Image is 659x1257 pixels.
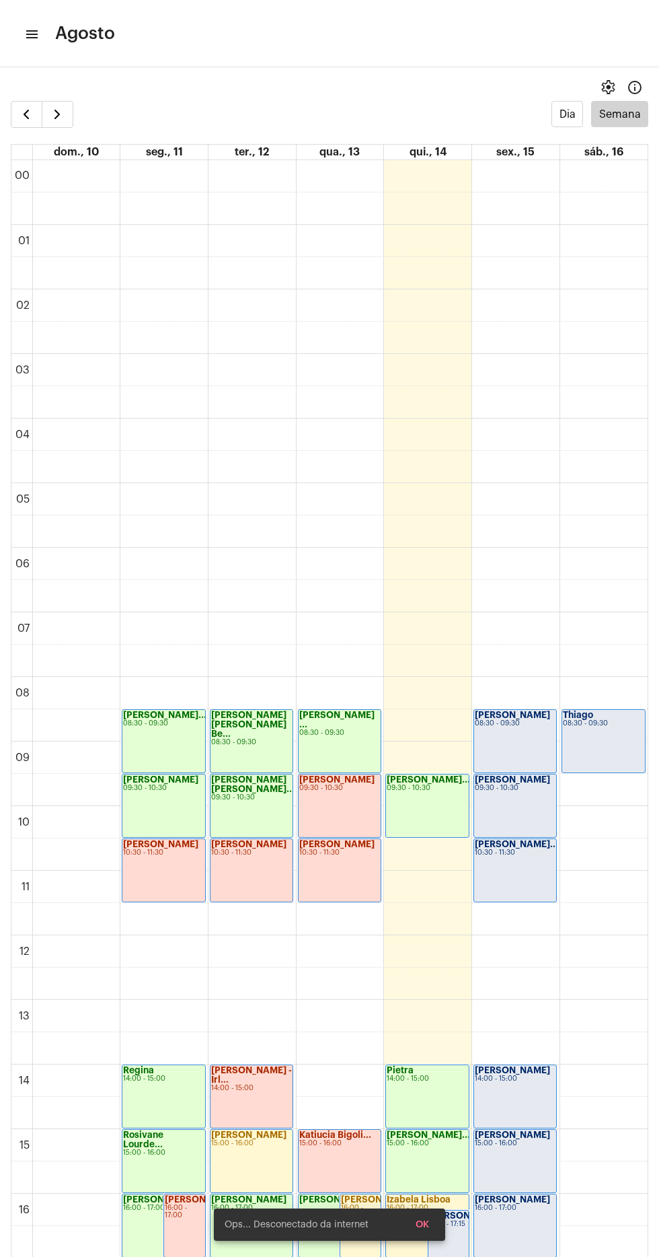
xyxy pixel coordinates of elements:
[582,145,626,159] a: 16 de agosto de 2025
[551,101,583,127] button: Dia
[317,145,362,159] a: 13 de agosto de 2025
[11,101,42,128] button: Semana Anterior
[13,752,32,764] div: 09
[387,785,467,792] div: 09:30 - 10:30
[475,720,555,727] div: 08:30 - 09:30
[621,74,648,101] button: Info
[123,1205,204,1212] div: 16:00 - 17:00
[123,775,198,784] strong: [PERSON_NAME]
[15,816,32,828] div: 10
[232,145,272,159] a: 12 de agosto de 2025
[211,711,286,738] strong: [PERSON_NAME] [PERSON_NAME] Be...
[211,775,295,793] strong: [PERSON_NAME] [PERSON_NAME]...
[123,1075,204,1083] div: 14:00 - 15:00
[299,711,375,729] strong: [PERSON_NAME] ...
[475,785,555,792] div: 09:30 - 10:30
[17,945,32,958] div: 12
[12,170,32,182] div: 00
[211,840,286,849] strong: [PERSON_NAME]
[123,849,204,857] div: 10:30 - 11:30
[123,1195,198,1204] strong: [PERSON_NAME]
[387,775,470,784] strong: [PERSON_NAME]...
[13,493,32,505] div: 05
[299,775,375,784] strong: [PERSON_NAME]
[387,1066,414,1075] strong: Pietra
[387,1075,467,1083] div: 14:00 - 15:00
[475,1066,550,1075] strong: [PERSON_NAME]
[563,711,593,719] strong: Thiago
[475,840,558,849] strong: [PERSON_NAME]...
[16,1204,32,1216] div: 16
[211,849,292,857] div: 10:30 - 11:30
[211,1130,286,1139] strong: [PERSON_NAME]
[15,622,32,635] div: 07
[211,1140,292,1147] div: 15:00 - 16:00
[387,1130,470,1139] strong: [PERSON_NAME]...
[42,101,73,128] button: Próximo Semana
[475,1205,555,1212] div: 16:00 - 17:00
[123,840,198,849] strong: [PERSON_NAME]
[594,74,621,101] button: settings
[475,1075,555,1083] div: 14:00 - 15:00
[211,1085,292,1092] div: 14:00 - 15:00
[387,1140,467,1147] div: 15:00 - 16:00
[123,1130,163,1149] strong: Rosivane Lourde...
[123,711,206,719] strong: [PERSON_NAME]...
[16,1010,32,1022] div: 13
[225,1218,369,1231] span: Ops... Desconectado da internet
[475,775,550,784] strong: [PERSON_NAME]
[299,1130,371,1139] strong: Katiucia Bigoli...
[165,1195,248,1204] strong: [PERSON_NAME]...
[563,720,644,727] div: 08:30 - 09:30
[55,23,115,44] span: Agosto
[627,79,643,96] mat-icon: Info
[405,1213,440,1237] button: OK
[299,840,375,849] strong: [PERSON_NAME]
[123,720,204,727] div: 08:30 - 09:30
[591,101,648,127] button: Semana
[211,1066,292,1084] strong: [PERSON_NAME] - Irl...
[123,785,204,792] div: 09:30 - 10:30
[13,687,32,699] div: 08
[407,145,449,159] a: 14 de agosto de 2025
[299,849,380,857] div: 10:30 - 11:30
[13,364,32,376] div: 03
[17,1139,32,1151] div: 15
[299,729,380,737] div: 08:30 - 09:30
[475,1130,550,1139] strong: [PERSON_NAME]
[299,785,380,792] div: 09:30 - 10:30
[600,79,616,96] span: settings
[15,235,32,247] div: 01
[13,299,32,312] div: 02
[416,1220,429,1229] span: OK
[123,1149,204,1157] div: 15:00 - 16:00
[475,1140,555,1147] div: 15:00 - 16:00
[211,794,292,801] div: 09:30 - 10:30
[429,1211,504,1220] strong: [PERSON_NAME]
[299,1140,380,1147] div: 15:00 - 16:00
[123,1066,154,1075] strong: Regina
[13,558,32,570] div: 06
[211,739,292,746] div: 08:30 - 09:30
[475,711,550,719] strong: [PERSON_NAME]
[143,145,186,159] a: 11 de agosto de 2025
[16,1075,32,1087] div: 14
[24,26,38,42] mat-icon: sidenav icon
[51,145,102,159] a: 10 de agosto de 2025
[475,1195,550,1204] strong: [PERSON_NAME]
[494,145,537,159] a: 15 de agosto de 2025
[165,1205,204,1219] div: 16:00 - 17:00
[13,429,32,441] div: 04
[475,849,555,857] div: 10:30 - 11:30
[19,881,32,893] div: 11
